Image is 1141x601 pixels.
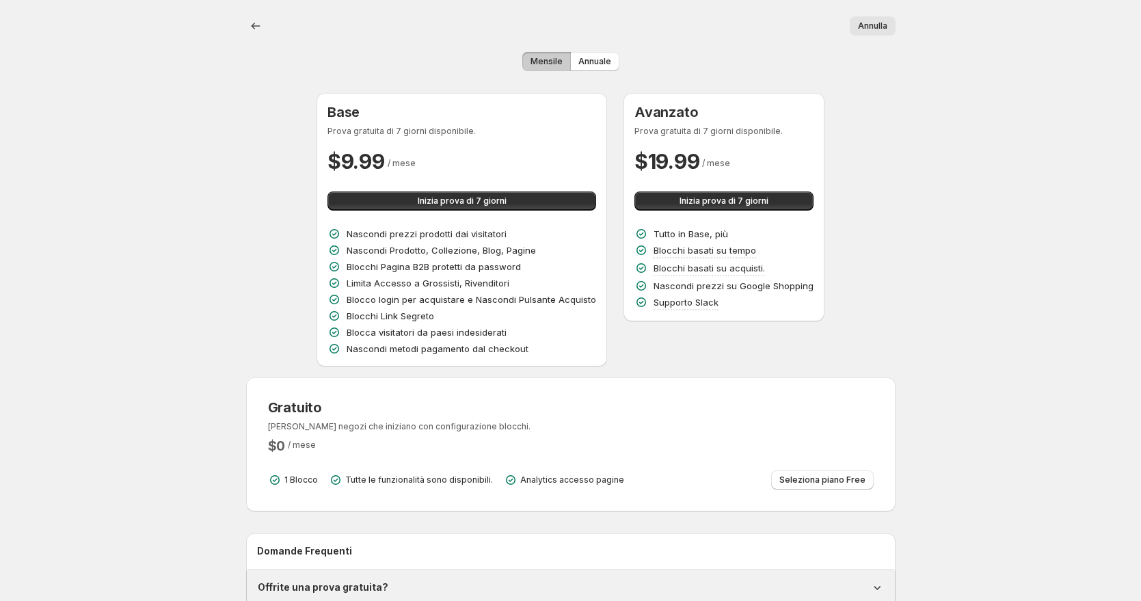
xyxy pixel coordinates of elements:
[268,421,531,432] p: [PERSON_NAME] negozi che iniziano con configurazione blocchi.
[634,148,699,175] h2: $ 19.99
[654,227,728,241] p: Tutto in Base, più
[347,293,596,306] p: Blocco login per acquistare e Nascondi Pulsante Acquisto
[246,16,265,36] button: Indietro
[654,279,814,293] p: Nascondi prezzi su Google Shopping
[654,261,765,275] p: Blocchi basati su acquisti.
[347,325,507,339] p: Blocca visitatori da paesi indesiderati
[347,276,509,290] p: Limita Accesso a Grossisti, Rivenditori
[327,126,596,137] p: Prova gratuita di 7 giorni disponibile.
[268,399,531,416] h3: Gratuito
[388,158,416,168] span: / mese
[347,309,434,323] p: Blocchi Link Segreto
[327,104,596,120] h3: Base
[268,438,286,454] h2: $ 0
[570,52,619,71] button: Annuale
[347,342,528,356] p: Nascondi metodi pagamento dal checkout
[327,191,596,211] button: Inizia prova di 7 giorni
[634,126,814,137] p: Prova gratuita di 7 giorni disponibile.
[284,475,318,485] p: 1 Blocco
[850,16,896,36] button: Annulla
[654,243,756,257] p: Blocchi basati su tempo
[520,475,624,485] p: Analytics accesso pagine
[347,227,507,241] p: Nascondi prezzi prodotti dai visitatori
[634,191,814,211] button: Inizia prova di 7 giorni
[327,148,385,175] h2: $ 9.99
[779,475,865,485] span: Seleziona piano Free
[531,56,563,67] span: Mensile
[680,196,768,206] span: Inizia prova di 7 giorni
[654,295,719,309] p: Supporto Slack
[634,104,814,120] h3: Avanzato
[858,21,887,31] span: Annulla
[702,158,730,168] span: / mese
[258,580,388,594] h1: Offrite una prova gratuita?
[347,260,521,273] p: Blocchi Pagina B2B protetti da password
[345,475,493,485] p: Tutte le funzionalità sono disponibili.
[771,470,874,490] button: Seleziona piano Free
[288,440,316,450] span: / mese
[257,544,885,558] h2: Domande Frequenti
[578,56,611,67] span: Annuale
[347,243,536,257] p: Nascondi Prodotto, Collezione, Blog, Pagine
[522,52,571,71] button: Mensile
[418,196,507,206] span: Inizia prova di 7 giorni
